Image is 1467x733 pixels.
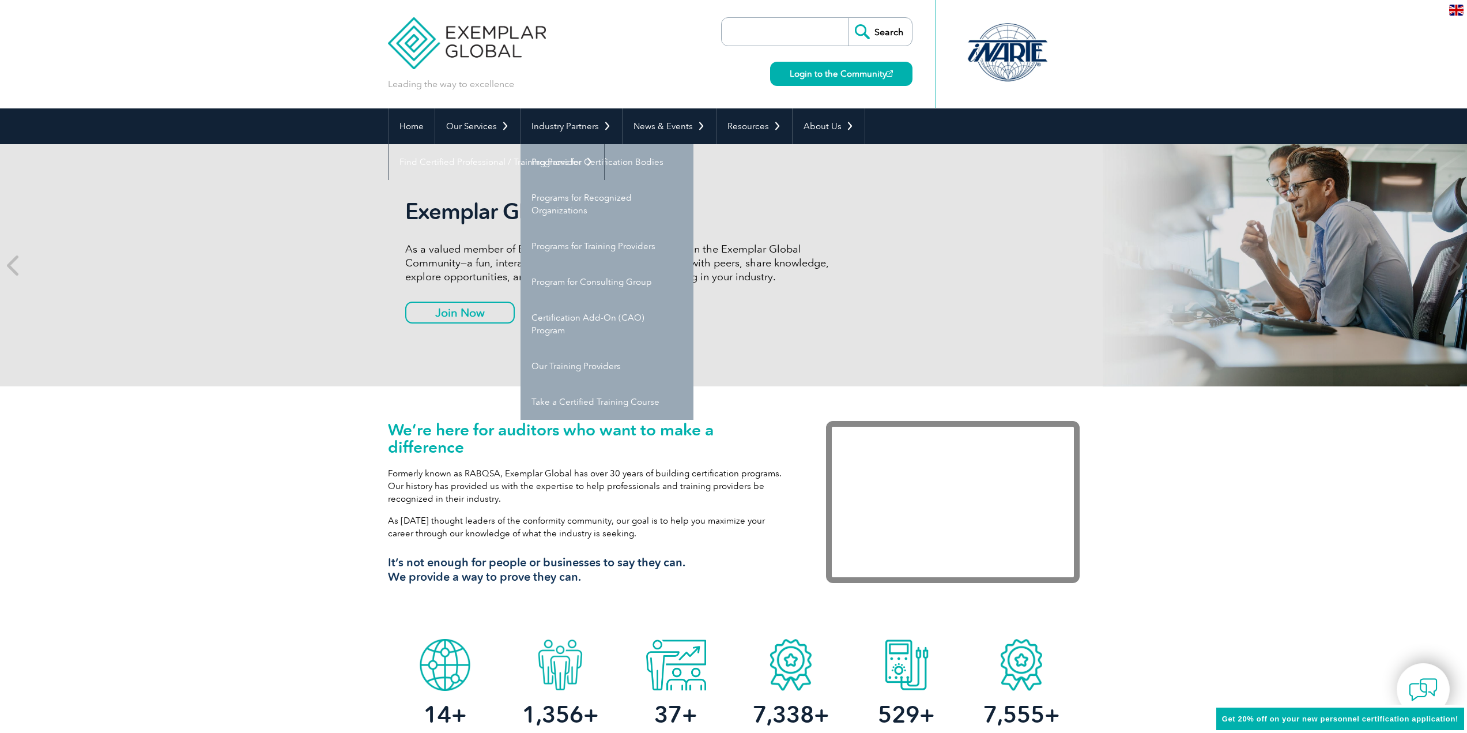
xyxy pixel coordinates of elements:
[388,467,791,505] p: Formerly known as RABQSA, Exemplar Global has over 30 years of building certification programs. O...
[654,701,682,728] span: 37
[521,144,693,180] a: Programs for Certification Bodies
[521,108,622,144] a: Industry Partners
[983,701,1044,728] span: 7,555
[405,242,838,284] p: As a valued member of Exemplar Global, we invite you to join the Exemplar Global Community—a fun,...
[388,421,791,456] h1: We’re here for auditors who want to make a difference
[435,108,520,144] a: Our Services
[405,198,838,225] h2: Exemplar Global Community
[388,78,514,91] p: Leading the way to excellence
[521,300,693,348] a: Certification Add-On (CAO) Program
[826,421,1080,583] iframe: Exemplar Global: Working together to make a difference
[405,302,515,324] a: Join Now
[389,108,435,144] a: Home
[1409,675,1438,704] img: contact-chat.png
[716,108,792,144] a: Resources
[848,705,964,724] h2: +
[521,228,693,264] a: Programs for Training Providers
[1449,5,1464,16] img: en
[522,701,583,728] span: 1,356
[521,348,693,384] a: Our Training Providers
[964,705,1079,724] h2: +
[878,701,919,728] span: 529
[388,555,791,584] h3: It’s not enough for people or businesses to say they can. We provide a way to prove they can.
[733,705,848,724] h2: +
[618,705,733,724] h2: +
[424,701,451,728] span: 14
[503,705,618,724] h2: +
[521,264,693,300] a: Program for Consulting Group
[1222,715,1458,723] span: Get 20% off on your new personnel certification application!
[388,514,791,540] p: As [DATE] thought leaders of the conformity community, our goal is to help you maximize your care...
[388,705,503,724] h2: +
[521,180,693,228] a: Programs for Recognized Organizations
[623,108,716,144] a: News & Events
[793,108,865,144] a: About Us
[770,62,912,86] a: Login to the Community
[389,144,604,180] a: Find Certified Professional / Training Provider
[753,701,814,728] span: 7,338
[887,70,893,77] img: open_square.png
[521,384,693,420] a: Take a Certified Training Course
[848,18,912,46] input: Search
